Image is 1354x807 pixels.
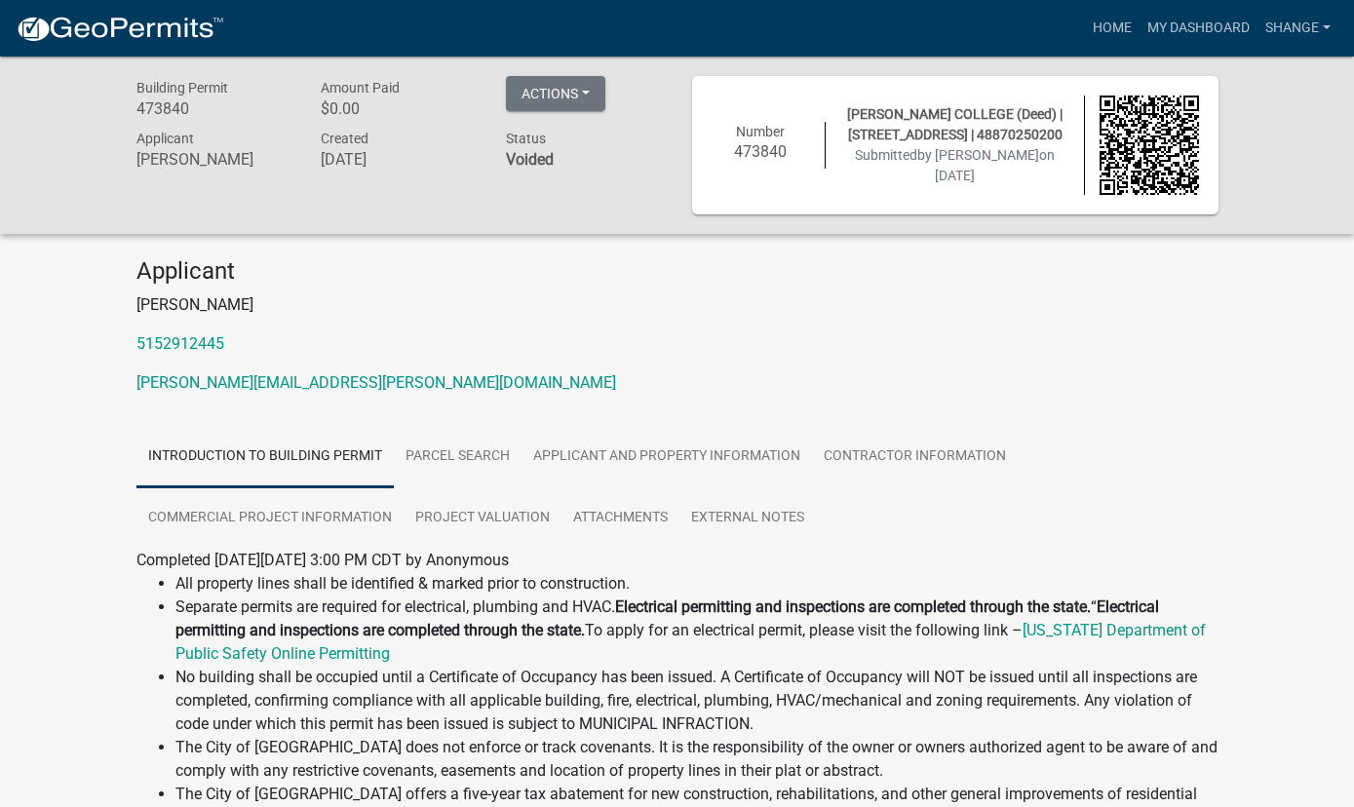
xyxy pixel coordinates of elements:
span: Amount Paid [321,80,400,96]
a: Contractor Information [812,426,1018,488]
h6: [PERSON_NAME] [136,150,292,169]
h6: 473840 [136,99,292,118]
span: by [PERSON_NAME] [917,147,1039,163]
a: 5152912445 [136,334,224,353]
a: [US_STATE] Department of Public Safety Online Permitting [175,621,1206,663]
li: Separate permits are required for electrical, plumbing and HVAC. “ To apply for an electrical per... [175,596,1219,666]
strong: Electrical permitting and inspections are completed through the state. [175,597,1159,639]
a: shange [1257,10,1338,47]
h4: Applicant [136,257,1219,286]
a: Commercial Project Information [136,487,404,550]
p: [PERSON_NAME] [136,293,1219,317]
img: QR code [1100,96,1199,195]
a: Project Valuation [404,487,561,550]
a: External Notes [679,487,816,550]
span: Number [736,124,785,139]
span: [PERSON_NAME] COLLEGE (Deed) | [STREET_ADDRESS] | 48870250200 [847,106,1063,142]
h6: 473840 [712,142,811,161]
span: Submitted on [DATE] [855,147,1055,183]
a: Home [1085,10,1140,47]
li: All property lines shall be identified & marked prior to construction. [175,572,1219,596]
a: [PERSON_NAME][EMAIL_ADDRESS][PERSON_NAME][DOMAIN_NAME] [136,373,616,392]
a: Applicant and Property Information [522,426,812,488]
a: My Dashboard [1140,10,1257,47]
li: The City of [GEOGRAPHIC_DATA] does not enforce or track covenants. It is the responsibility of th... [175,736,1219,783]
strong: Electrical permitting and inspections are completed through the state. [615,597,1091,616]
a: Parcel search [394,426,522,488]
span: Applicant [136,131,194,146]
li: No building shall be occupied until a Certificate of Occupancy has been issued. A Certificate of ... [175,666,1219,736]
a: Introduction to Building Permit [136,426,394,488]
a: Attachments [561,487,679,550]
strong: Voided [506,150,554,169]
span: Building Permit [136,80,228,96]
span: Completed [DATE][DATE] 3:00 PM CDT by Anonymous [136,551,509,569]
h6: $0.00 [321,99,477,118]
h6: [DATE] [321,150,477,169]
span: Created [321,131,368,146]
span: Status [506,131,546,146]
button: Actions [506,76,605,111]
